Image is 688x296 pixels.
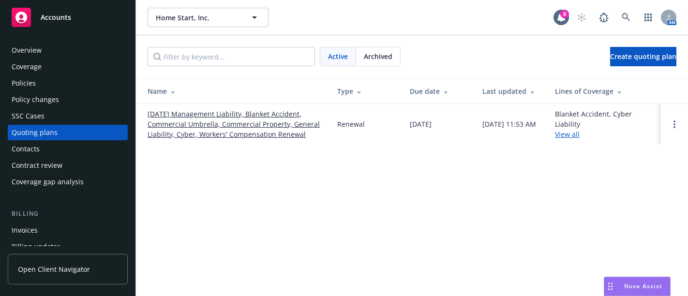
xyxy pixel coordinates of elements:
div: Blanket Accident, Cyber Liability [555,109,653,139]
a: SSC Cases [8,108,128,124]
div: Renewal [337,119,365,129]
span: Nova Assist [624,282,662,290]
div: Contract review [12,158,62,173]
a: Coverage gap analysis [8,174,128,190]
div: Policy changes [12,92,59,107]
div: Last updated [482,86,539,96]
span: Active [328,51,348,61]
a: Create quoting plan [610,47,676,66]
span: Accounts [41,14,71,21]
a: Quoting plans [8,125,128,140]
a: Accounts [8,4,128,31]
div: Billing [8,209,128,219]
a: Open options [669,118,680,130]
a: Invoices [8,222,128,238]
div: Due date [410,86,467,96]
a: Overview [8,43,128,58]
a: Billing updates [8,239,128,254]
span: Open Client Navigator [18,264,90,274]
span: Home Start, Inc. [156,13,239,23]
div: 8 [560,10,569,18]
div: Billing updates [12,239,60,254]
button: Nova Assist [604,277,671,296]
div: [DATE] 11:53 AM [482,119,536,129]
div: Contacts [12,141,40,157]
a: View all [555,130,580,139]
button: Home Start, Inc. [148,8,269,27]
div: SSC Cases [12,108,45,124]
div: [DATE] [410,119,432,129]
a: Policy changes [8,92,128,107]
div: Drag to move [604,277,616,296]
div: Name [148,86,322,96]
div: Type [337,86,394,96]
input: Filter by keyword... [148,47,315,66]
a: Report a Bug [594,8,613,27]
div: Invoices [12,222,38,238]
a: Coverage [8,59,128,74]
span: Archived [364,51,392,61]
span: Create quoting plan [610,52,676,61]
div: Overview [12,43,42,58]
a: Search [616,8,636,27]
a: [DATE] Management Liability, Blanket Accident, Commercial Umbrella, Commercial Property, General ... [148,109,322,139]
a: Policies [8,75,128,91]
a: Switch app [639,8,658,27]
div: Policies [12,75,36,91]
a: Contract review [8,158,128,173]
div: Coverage [12,59,42,74]
div: Lines of Coverage [555,86,653,96]
div: Coverage gap analysis [12,174,84,190]
a: Start snowing [572,8,591,27]
a: Contacts [8,141,128,157]
div: Quoting plans [12,125,58,140]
